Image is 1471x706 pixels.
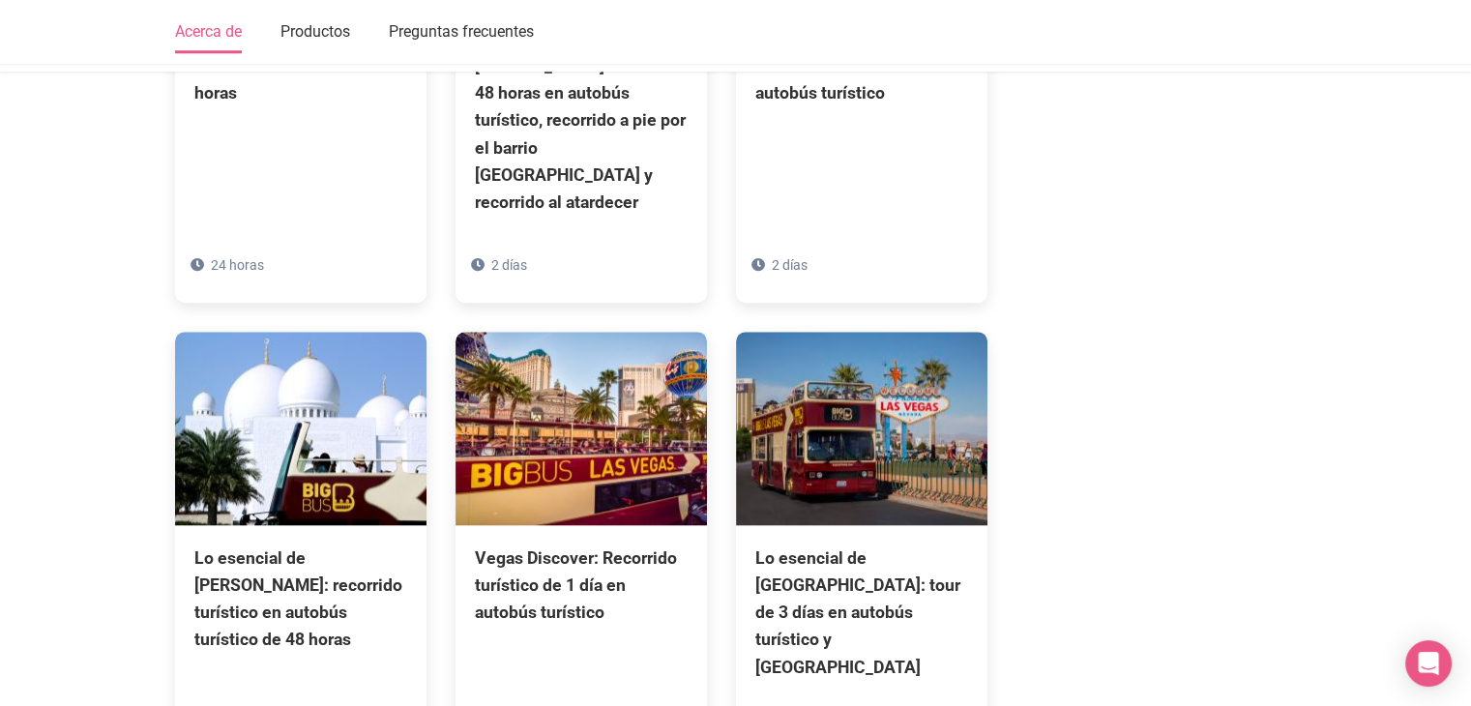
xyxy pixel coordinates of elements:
font: Preguntas frecuentes [389,22,534,41]
font: Lo esencial de [PERSON_NAME]: recorrido turístico en autobús turístico de 48 horas [194,548,402,649]
img: Lo esencial de Las Vegas: tour de 3 días en autobús turístico y Museo del Neón [736,332,987,525]
img: Vegas Discover: Recorrido turístico de 1 día en autobús turístico [456,332,707,525]
img: Lo esencial de Abu Dabi: recorrido turístico en autobús turístico de 48 horas [175,332,427,525]
font: Productos [280,22,350,41]
div: Abrir Intercom Messenger [1405,640,1452,687]
font: 24 horas [211,257,264,273]
font: Explora [GEOGRAPHIC_DATA][PERSON_NAME]: tour de 48 horas en autobús turístico, recorrido a pie po... [475,2,686,212]
a: Preguntas frecuentes [389,13,534,53]
font: Vegas Discover: Recorrido turístico de 1 día en autobús turístico [475,548,677,622]
font: 2 días [772,257,808,273]
font: Lo esencial de [GEOGRAPHIC_DATA]: tour de 3 días en autobús turístico y [GEOGRAPHIC_DATA] [755,548,960,677]
a: Productos [280,13,350,53]
font: 2 días [491,257,527,273]
font: Acerca de [175,22,242,41]
a: Acerca de [175,13,242,53]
